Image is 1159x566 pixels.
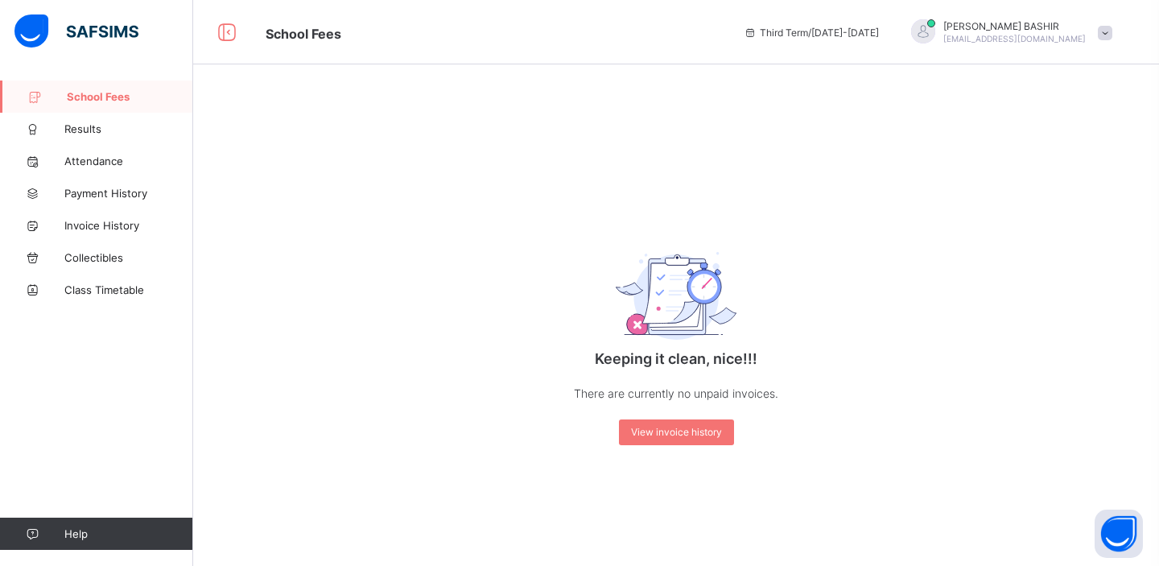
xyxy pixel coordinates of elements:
span: School Fees [266,26,341,42]
span: [PERSON_NAME] BASHIR [943,20,1086,32]
span: Payment History [64,187,193,200]
img: safsims [14,14,138,48]
span: View invoice history [631,426,722,438]
p: There are currently no unpaid invoices. [515,383,837,403]
div: Keeping it clean, nice!!! [515,208,837,461]
span: session/term information [744,27,879,39]
span: Attendance [64,155,193,167]
button: Open asap [1095,510,1143,558]
span: School Fees [67,90,193,103]
div: HAMIDBASHIR [895,19,1120,46]
span: Collectibles [64,251,193,264]
span: Results [64,122,193,135]
span: Help [64,527,192,540]
span: Class Timetable [64,283,193,296]
img: empty_exam.25ac31c7e64bfa8fcc0a6b068b22d071.svg [616,252,736,340]
span: [EMAIL_ADDRESS][DOMAIN_NAME] [943,34,1086,43]
p: Keeping it clean, nice!!! [515,350,837,367]
span: Invoice History [64,219,193,232]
